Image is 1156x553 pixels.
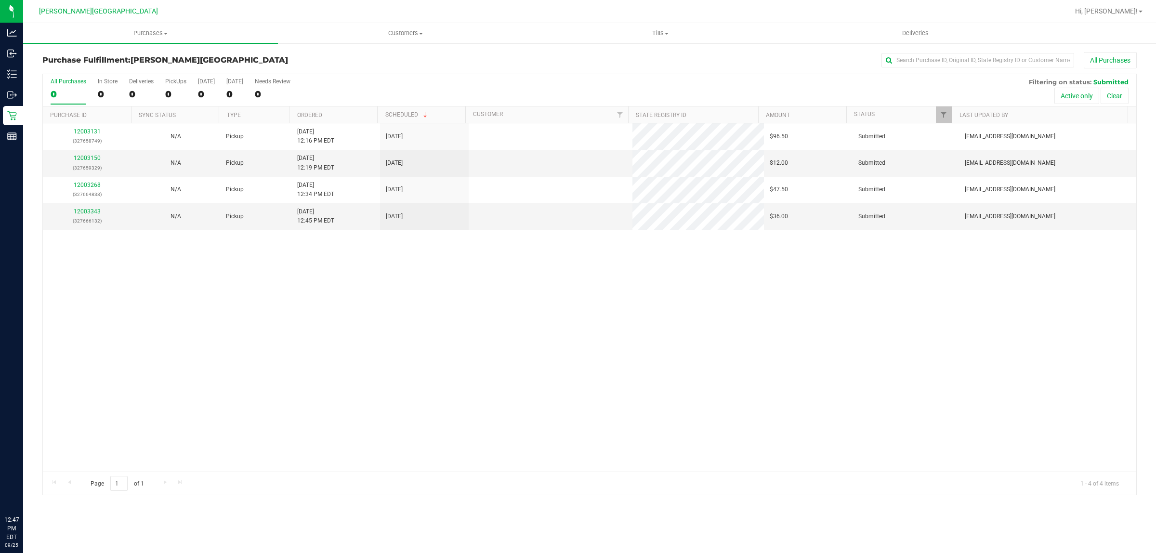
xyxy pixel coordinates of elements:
[1093,78,1129,86] span: Submitted
[165,89,186,100] div: 0
[612,106,628,123] a: Filter
[1054,88,1099,104] button: Active only
[965,158,1055,168] span: [EMAIL_ADDRESS][DOMAIN_NAME]
[226,89,243,100] div: 0
[1029,78,1091,86] span: Filtering on status:
[39,7,158,15] span: [PERSON_NAME][GEOGRAPHIC_DATA]
[386,132,403,141] span: [DATE]
[28,474,40,486] iframe: Resource center unread badge
[1101,88,1129,104] button: Clear
[770,185,788,194] span: $47.50
[965,132,1055,141] span: [EMAIL_ADDRESS][DOMAIN_NAME]
[74,155,101,161] a: 12003150
[171,159,181,166] span: Not Applicable
[7,49,17,58] inline-svg: Inbound
[255,89,290,100] div: 0
[226,212,244,221] span: Pickup
[7,28,17,38] inline-svg: Analytics
[82,476,152,491] span: Page of 1
[42,56,407,65] h3: Purchase Fulfillment:
[110,476,128,491] input: 1
[255,78,290,85] div: Needs Review
[7,90,17,100] inline-svg: Outbound
[171,212,181,221] button: N/A
[49,216,126,225] p: (327666132)
[278,29,532,38] span: Customers
[766,112,790,118] a: Amount
[770,158,788,168] span: $12.00
[74,182,101,188] a: 12003268
[7,132,17,141] inline-svg: Reports
[936,106,952,123] a: Filter
[636,112,686,118] a: State Registry ID
[1075,7,1138,15] span: Hi, [PERSON_NAME]!
[226,132,244,141] span: Pickup
[23,23,278,43] a: Purchases
[171,185,181,194] button: N/A
[226,78,243,85] div: [DATE]
[74,208,101,215] a: 12003343
[278,23,533,43] a: Customers
[854,111,875,118] a: Status
[1084,52,1137,68] button: All Purchases
[297,112,322,118] a: Ordered
[297,127,334,145] span: [DATE] 12:16 PM EDT
[51,78,86,85] div: All Purchases
[49,136,126,145] p: (327658749)
[7,69,17,79] inline-svg: Inventory
[858,212,885,221] span: Submitted
[788,23,1043,43] a: Deliveries
[226,185,244,194] span: Pickup
[533,29,787,38] span: Tills
[10,476,39,505] iframe: Resource center
[386,212,403,221] span: [DATE]
[50,112,87,118] a: Purchase ID
[297,207,334,225] span: [DATE] 12:45 PM EDT
[297,154,334,172] span: [DATE] 12:19 PM EDT
[227,112,241,118] a: Type
[171,133,181,140] span: Not Applicable
[386,158,403,168] span: [DATE]
[131,55,288,65] span: [PERSON_NAME][GEOGRAPHIC_DATA]
[129,89,154,100] div: 0
[98,89,118,100] div: 0
[129,78,154,85] div: Deliveries
[226,158,244,168] span: Pickup
[965,185,1055,194] span: [EMAIL_ADDRESS][DOMAIN_NAME]
[385,111,429,118] a: Scheduled
[386,185,403,194] span: [DATE]
[7,111,17,120] inline-svg: Retail
[139,112,176,118] a: Sync Status
[473,111,503,118] a: Customer
[165,78,186,85] div: PickUps
[51,89,86,100] div: 0
[1073,476,1127,490] span: 1 - 4 of 4 items
[297,181,334,199] span: [DATE] 12:34 PM EDT
[858,132,885,141] span: Submitted
[533,23,788,43] a: Tills
[881,53,1074,67] input: Search Purchase ID, Original ID, State Registry ID or Customer Name...
[4,515,19,541] p: 12:47 PM EDT
[959,112,1008,118] a: Last Updated By
[770,212,788,221] span: $36.00
[770,132,788,141] span: $96.50
[171,213,181,220] span: Not Applicable
[198,78,215,85] div: [DATE]
[889,29,942,38] span: Deliveries
[171,132,181,141] button: N/A
[74,128,101,135] a: 12003131
[171,158,181,168] button: N/A
[198,89,215,100] div: 0
[858,185,885,194] span: Submitted
[858,158,885,168] span: Submitted
[98,78,118,85] div: In Store
[171,186,181,193] span: Not Applicable
[49,163,126,172] p: (327659329)
[4,541,19,549] p: 09/25
[49,190,126,199] p: (327664838)
[965,212,1055,221] span: [EMAIL_ADDRESS][DOMAIN_NAME]
[23,29,278,38] span: Purchases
